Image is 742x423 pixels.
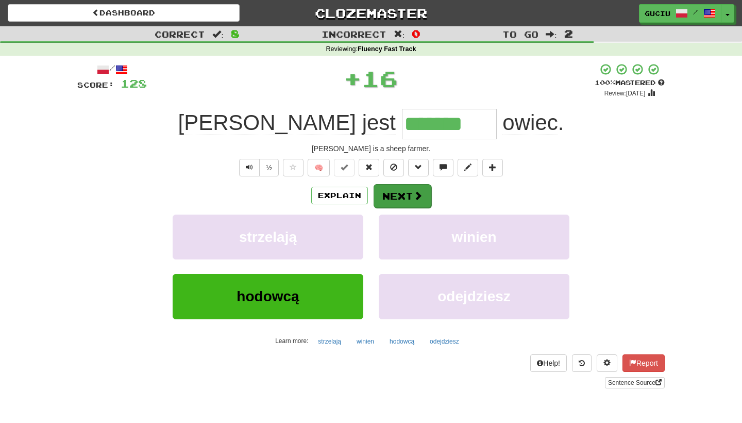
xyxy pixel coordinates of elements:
button: winien [379,215,569,259]
span: Correct [155,29,205,39]
span: 128 [121,77,147,90]
button: Play sentence audio (ctl+space) [239,159,260,176]
button: Favorite sentence (alt+f) [283,159,303,176]
button: strzelają [312,334,347,349]
span: odejdziesz [437,288,511,304]
span: 8 [231,27,240,40]
div: Mastered [595,78,665,88]
button: winien [351,334,380,349]
a: Clozemaster [255,4,487,22]
button: hodowcą [173,274,363,319]
button: hodowcą [384,334,420,349]
span: jest [362,110,396,135]
span: 2 [564,27,573,40]
div: / [77,63,147,76]
button: Next [374,184,431,208]
div: Text-to-speech controls [237,159,279,176]
span: + [344,63,362,94]
button: Round history (alt+y) [572,354,592,372]
span: : [546,30,557,39]
small: Learn more: [275,337,308,345]
button: Reset to 0% Mastered (alt+r) [359,159,379,176]
div: [PERSON_NAME] is a sheep farmer. [77,143,665,154]
span: [PERSON_NAME] [178,110,356,135]
span: : [212,30,224,39]
button: Ignore sentence (alt+i) [383,159,404,176]
span: owiec [502,110,558,135]
button: strzelają [173,215,363,259]
span: To go [502,29,538,39]
small: Review: [DATE] [604,90,646,97]
span: / [693,8,698,15]
a: Guciu / [639,4,721,23]
span: strzelają [239,229,297,245]
button: Edit sentence (alt+d) [458,159,478,176]
span: 16 [362,66,398,91]
span: Score: [77,80,114,89]
span: : [394,30,405,39]
button: Add to collection (alt+a) [482,159,503,176]
strong: Fluency Fast Track [358,45,416,53]
button: Report [622,354,665,372]
button: Discuss sentence (alt+u) [433,159,453,176]
span: winien [451,229,496,245]
button: Grammar (alt+g) [408,159,429,176]
span: Guciu [645,9,670,18]
button: odejdziesz [424,334,465,349]
button: Set this sentence to 100% Mastered (alt+m) [334,159,355,176]
button: 🧠 [308,159,330,176]
span: Incorrect [322,29,386,39]
button: Explain [311,187,368,204]
button: Help! [530,354,567,372]
a: Dashboard [8,4,240,22]
button: ½ [259,159,279,176]
button: odejdziesz [379,274,569,319]
a: Sentence Source [605,377,665,388]
span: 0 [412,27,420,40]
span: hodowcą [237,288,299,304]
span: 100 % [595,78,615,87]
span: . [497,110,564,135]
